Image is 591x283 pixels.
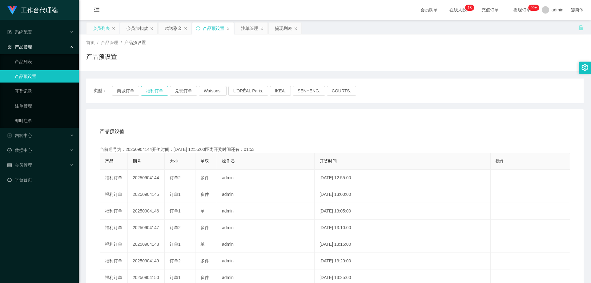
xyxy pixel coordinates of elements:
[7,6,17,15] img: logo.9652507e.png
[315,253,491,269] td: [DATE] 13:20:00
[15,55,74,68] a: 产品列表
[320,159,337,164] span: 开奖时间
[478,8,502,12] span: 充值订单
[86,52,117,61] h1: 产品预设置
[100,236,128,253] td: 福利订单
[124,40,146,45] span: 产品预设置
[217,253,315,269] td: admin
[7,163,12,167] i: 图标: table
[105,159,114,164] span: 产品
[315,170,491,186] td: [DATE] 12:55:00
[200,192,209,197] span: 多件
[7,174,74,186] a: 图标: dashboard平台首页
[7,163,32,168] span: 会员管理
[470,5,472,11] p: 8
[7,148,12,152] i: 图标: check-circle-o
[468,5,470,11] p: 1
[86,0,107,20] i: 图标: menu-fold
[100,253,128,269] td: 福利订单
[510,8,534,12] span: 提现订单
[100,220,128,236] td: 福利订单
[200,159,209,164] span: 单双
[7,45,12,49] i: 图标: appstore-o
[100,186,128,203] td: 福利订单
[496,159,504,164] span: 操作
[217,203,315,220] td: admin
[133,159,141,164] span: 期号
[170,192,181,197] span: 订单1
[222,159,235,164] span: 操作员
[200,242,205,247] span: 单
[7,133,32,138] span: 内容中心
[315,236,491,253] td: [DATE] 13:15:00
[86,40,95,45] span: 首页
[226,27,230,30] i: 图标: close
[165,22,182,34] div: 赠送彩金
[15,100,74,112] a: 注单管理
[315,186,491,203] td: [DATE] 13:00:00
[7,30,32,34] span: 系统配置
[217,236,315,253] td: admin
[7,133,12,138] i: 图标: profile
[100,170,128,186] td: 福利订单
[170,258,181,263] span: 订单2
[150,27,154,30] i: 图标: close
[170,242,181,247] span: 订单1
[270,86,291,96] button: IKEA.
[7,30,12,34] i: 图标: form
[128,220,165,236] td: 20250904147
[100,146,570,153] div: 当前期号为：20250904144开奖时间：[DATE] 12:55:00距离开奖时间还有：01:53
[170,208,181,213] span: 订单1
[97,40,98,45] span: /
[184,27,187,30] i: 图标: close
[128,203,165,220] td: 20250904146
[217,220,315,236] td: admin
[15,70,74,83] a: 产品预设置
[170,86,197,96] button: 兑现订单
[15,115,74,127] a: 即时注单
[100,128,124,135] span: 产品预设值
[170,275,181,280] span: 订单1
[294,27,298,30] i: 图标: close
[170,175,181,180] span: 订单2
[128,170,165,186] td: 20250904144
[112,27,115,30] i: 图标: close
[275,22,292,34] div: 提现列表
[228,86,268,96] button: L'ORÉAL Paris.
[446,8,470,12] span: 在线人数
[128,253,165,269] td: 20250904149
[100,203,128,220] td: 福利订单
[7,148,32,153] span: 数据中心
[141,86,168,96] button: 福利订单
[121,40,122,45] span: /
[327,86,356,96] button: COURTS.
[581,64,588,71] i: 图标: setting
[578,25,584,30] i: 图标: unlock
[200,275,209,280] span: 多件
[21,0,58,20] h1: 工作台代理端
[101,40,118,45] span: 产品管理
[94,86,112,96] span: 类型：
[217,186,315,203] td: admin
[128,236,165,253] td: 20250904148
[260,27,264,30] i: 图标: close
[217,170,315,186] td: admin
[571,8,575,12] i: 图标: global
[293,86,325,96] button: SENHENG.
[241,22,258,34] div: 注单管理
[196,26,200,30] i: 图标: sync
[127,22,148,34] div: 会员加扣款
[315,203,491,220] td: [DATE] 13:05:00
[528,5,539,11] sup: 1066
[200,258,209,263] span: 多件
[199,86,227,96] button: Watsons.
[200,225,209,230] span: 多件
[203,22,224,34] div: 产品预设置
[315,220,491,236] td: [DATE] 13:10:00
[93,22,110,34] div: 会员列表
[15,85,74,97] a: 开奖记录
[170,225,181,230] span: 订单2
[128,186,165,203] td: 20250904145
[170,159,178,164] span: 大小
[200,208,205,213] span: 单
